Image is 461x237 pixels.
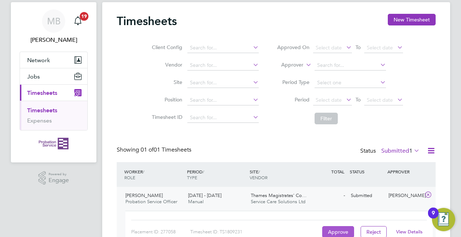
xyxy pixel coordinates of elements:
[315,113,338,124] button: Filter
[20,138,88,149] a: Go to home page
[258,169,260,174] span: /
[187,60,259,71] input: Search for...
[251,198,306,205] span: Service Care Solutions Ltd
[187,78,259,88] input: Search for...
[27,89,57,96] span: Timesheets
[150,114,182,120] label: Timesheet ID
[367,97,393,103] span: Select date
[20,101,87,130] div: Timesheets
[251,192,307,198] span: Thames Magistrates' Co…
[185,165,248,184] div: PERIOD
[187,113,259,123] input: Search for...
[432,208,455,231] button: Open Resource Center, 9 new notifications
[188,192,221,198] span: [DATE] - [DATE]
[38,171,69,185] a: Powered byEngage
[80,12,88,21] span: 19
[277,44,310,51] label: Approved On
[71,9,85,33] a: 19
[248,165,311,184] div: SITE
[124,174,135,180] span: ROLE
[360,146,421,156] div: Status
[271,61,303,69] label: Approver
[141,146,154,153] span: 01 of
[20,68,87,84] button: Jobs
[316,44,342,51] span: Select date
[277,79,310,85] label: Period Type
[143,169,144,174] span: /
[125,198,177,205] span: Probation Service Officer
[27,73,40,80] span: Jobs
[150,79,182,85] label: Site
[277,96,310,103] label: Period
[20,52,87,68] button: Network
[187,174,197,180] span: TYPE
[122,165,185,184] div: WORKER
[47,16,61,26] span: MB
[141,146,191,153] span: 01 Timesheets
[315,60,386,71] input: Search for...
[203,169,204,174] span: /
[187,95,259,105] input: Search for...
[250,174,267,180] span: VENDOR
[117,146,193,154] div: Showing
[396,229,423,235] a: View Details
[150,44,182,51] label: Client Config
[348,190,386,202] div: Submitted
[27,107,57,114] a: Timesheets
[331,169,344,174] span: TOTAL
[27,57,50,64] span: Network
[188,198,204,205] span: Manual
[150,61,182,68] label: Vendor
[432,213,435,222] div: 9
[20,85,87,101] button: Timesheets
[20,9,88,44] a: MB[PERSON_NAME]
[20,36,88,44] span: Max Burrell
[125,192,163,198] span: [PERSON_NAME]
[386,165,423,178] div: APPROVER
[367,44,393,51] span: Select date
[39,138,68,149] img: probationservice-logo-retina.png
[150,96,182,103] label: Position
[388,14,436,25] button: New Timesheet
[27,117,52,124] a: Expenses
[315,78,386,88] input: Select one
[11,2,96,162] nav: Main navigation
[381,147,420,154] label: Submitted
[310,190,348,202] div: -
[49,177,69,184] span: Engage
[386,190,423,202] div: [PERSON_NAME]
[353,95,363,104] span: To
[49,171,69,177] span: Powered by
[316,97,342,103] span: Select date
[117,14,177,28] h2: Timesheets
[348,165,386,178] div: STATUS
[353,43,363,52] span: To
[187,43,259,53] input: Search for...
[409,147,412,154] span: 1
